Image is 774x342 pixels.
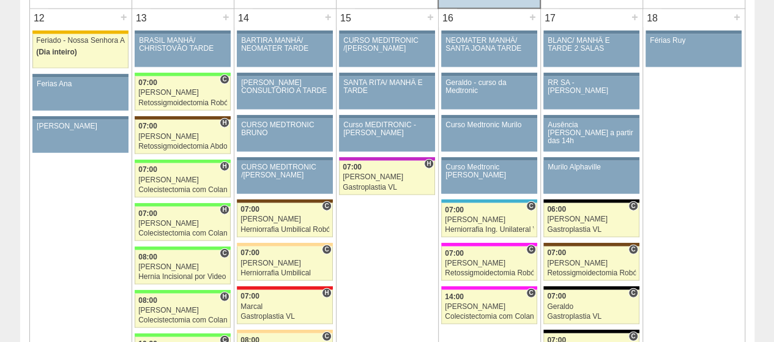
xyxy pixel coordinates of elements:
[237,243,332,247] div: Key: Bartira
[323,9,333,25] div: +
[646,31,741,34] div: Key: Aviso
[135,76,230,111] a: C 07:00 [PERSON_NAME] Retossigmoidectomia Robótica
[138,143,227,151] div: Retossigmoidectomia Abdominal VL
[547,313,636,321] div: Gastroplastia VL
[650,37,737,45] div: Férias Ruy
[237,199,332,203] div: Key: Santa Joana
[547,269,636,277] div: Retossigmoidectomia Robótica
[543,243,639,247] div: Key: Santa Joana
[138,263,227,271] div: [PERSON_NAME]
[441,161,537,194] a: Curso Medtronic [PERSON_NAME]
[441,73,537,76] div: Key: Aviso
[139,37,226,53] div: BRASIL MANHÃ/ CHRISTOVÃO TARDE
[240,205,259,214] span: 07:00
[543,76,639,110] a: RR SA - [PERSON_NAME]
[445,313,534,321] div: Colecistectomia com Colangiografia VL
[37,80,124,88] div: Ferias Ana
[132,9,151,28] div: 13
[221,9,231,25] div: +
[138,296,157,305] span: 08:00
[138,78,157,87] span: 07:00
[543,199,639,203] div: Key: Blanc
[32,34,128,69] a: Feriado - Nossa Senhora Aparecida (Dia inteiro)
[445,121,533,129] div: Curso Medtronic Murilo
[138,220,227,228] div: [PERSON_NAME]
[339,76,434,110] a: SANTA RITA/ MANHÃ E TARDE
[135,73,230,76] div: Key: Brasil
[548,121,635,146] div: Ausência [PERSON_NAME] a partir das 14h
[322,245,331,255] span: Consultório
[135,160,230,163] div: Key: Brasil
[240,215,329,223] div: [PERSON_NAME]
[220,162,229,171] span: Hospital
[32,31,128,34] div: Key: Feriado
[445,269,534,277] div: Retossigmoidectomia Robótica
[339,115,434,119] div: Key: Aviso
[339,161,434,195] a: H 07:00 [PERSON_NAME] Gastroplastia VL
[135,203,230,207] div: Key: Brasil
[343,37,431,53] div: CURSO MEDITRONIC /[PERSON_NAME]
[234,9,253,28] div: 14
[138,307,227,314] div: [PERSON_NAME]
[138,99,227,107] div: Retossigmoidectomia Robótica
[237,34,332,67] a: BARTIRA MANHÃ/ NEOMATER TARDE
[441,157,537,161] div: Key: Aviso
[135,294,230,328] a: H 08:00 [PERSON_NAME] Colecistectomia com Colangiografia VL
[543,73,639,76] div: Key: Aviso
[32,78,128,111] a: Ferias Ana
[138,165,157,174] span: 07:00
[526,201,535,211] span: Consultório
[628,332,638,341] span: Consultório
[220,118,229,128] span: Hospital
[527,9,538,25] div: +
[220,205,229,215] span: Hospital
[237,330,332,333] div: Key: Bartira
[441,203,537,237] a: C 07:00 [PERSON_NAME] Herniorrafia Ing. Unilateral VL
[237,247,332,281] a: C 07:00 [PERSON_NAME] Herniorrafia Umbilical
[220,248,229,258] span: Consultório
[220,75,229,84] span: Consultório
[237,31,332,34] div: Key: Aviso
[441,119,537,152] a: Curso Medtronic Murilo
[240,259,329,267] div: [PERSON_NAME]
[547,248,566,257] span: 07:00
[445,79,533,95] div: Geraldo - curso da Medtronic
[135,34,230,67] a: BRASIL MANHÃ/ CHRISTOVÃO TARDE
[732,9,742,25] div: +
[526,288,535,298] span: Consultório
[135,207,230,241] a: H 07:00 [PERSON_NAME] Colecistectomia com Colangiografia VL
[547,226,636,234] div: Gastroplastia VL
[543,31,639,34] div: Key: Aviso
[322,332,331,341] span: Consultório
[441,199,537,203] div: Key: Neomater
[445,206,464,214] span: 07:00
[543,286,639,290] div: Key: Blanc
[646,34,741,67] a: Férias Ruy
[543,157,639,161] div: Key: Aviso
[526,245,535,255] span: Consultório
[543,34,639,67] a: BLANC/ MANHÃ E TARDE 2 SALAS
[240,313,329,321] div: Gastroplastia VL
[220,292,229,302] span: Hospital
[32,116,128,120] div: Key: Aviso
[135,250,230,284] a: C 08:00 [PERSON_NAME] Hernia Incisional por Video
[445,37,533,53] div: NEOMATER MANHÃ/ SANTA JOANA TARDE
[543,247,639,281] a: C 07:00 [PERSON_NAME] Retossigmoidectomia Robótica
[138,229,227,237] div: Colecistectomia com Colangiografia VL
[135,116,230,120] div: Key: Santa Joana
[135,31,230,34] div: Key: Aviso
[241,79,329,95] div: [PERSON_NAME] CONSULTÓRIO A TARDE
[547,303,636,311] div: Geraldo
[343,121,431,137] div: Curso MEDITRONIC - [PERSON_NAME]
[36,48,77,56] span: (Dia inteiro)
[441,290,537,324] a: C 14:00 [PERSON_NAME] Colecistectomia com Colangiografia VL
[32,74,128,78] div: Key: Aviso
[445,259,534,267] div: [PERSON_NAME]
[322,201,331,211] span: Consultório
[135,290,230,294] div: Key: Brasil
[138,209,157,218] span: 07:00
[548,37,635,53] div: BLANC/ MANHÃ E TARDE 2 SALAS
[240,269,329,277] div: Herniorrafia Umbilical
[441,286,537,290] div: Key: Pro Matre
[543,203,639,237] a: C 06:00 [PERSON_NAME] Gastroplastia VL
